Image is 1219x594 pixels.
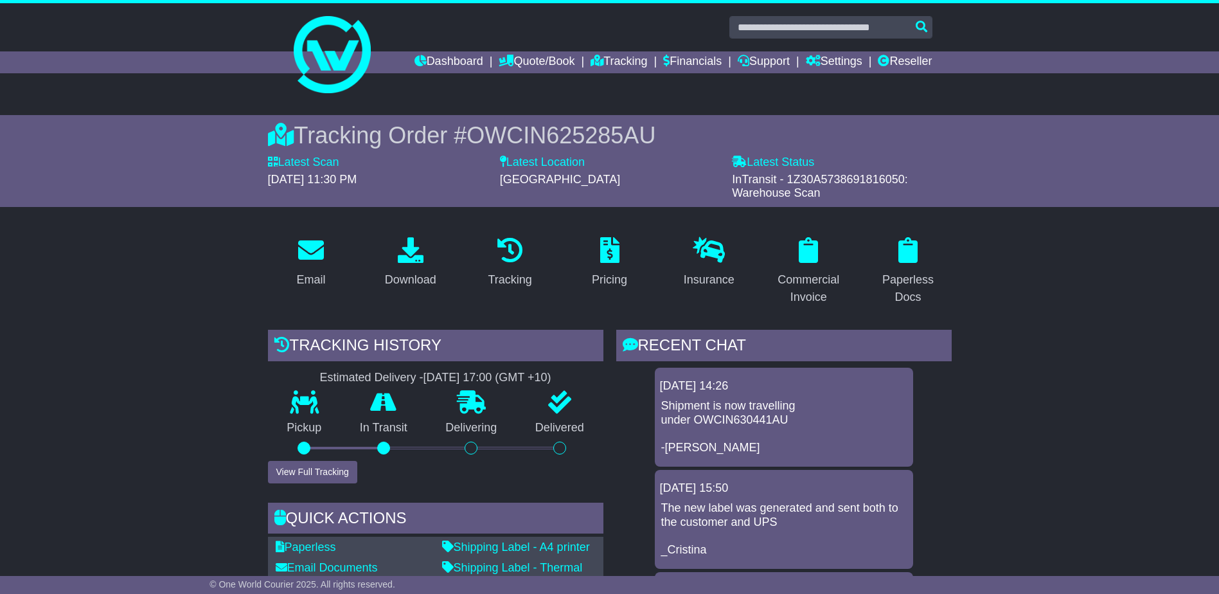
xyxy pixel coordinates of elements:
[268,173,357,186] span: [DATE] 11:30 PM
[414,51,483,73] a: Dashboard
[660,379,908,393] div: [DATE] 14:26
[268,122,952,149] div: Tracking Order #
[516,421,603,435] p: Delivered
[661,501,907,557] p: The new label was generated and sent both to the customer and UPS _Cristina
[663,51,722,73] a: Financials
[675,233,743,293] a: Insurance
[276,541,336,553] a: Paperless
[385,271,436,289] div: Download
[209,579,395,589] span: © One World Courier 2025. All rights reserved.
[583,233,636,293] a: Pricing
[806,51,862,73] a: Settings
[774,271,844,306] div: Commercial Invoice
[427,421,517,435] p: Delivering
[738,51,790,73] a: Support
[684,271,734,289] div: Insurance
[268,330,603,364] div: Tracking history
[660,482,908,496] div: [DATE] 15:50
[592,271,627,289] div: Pricing
[268,371,603,385] div: Estimated Delivery -
[488,271,531,289] div: Tracking
[765,233,852,310] a: Commercial Invoice
[268,156,339,170] label: Latest Scan
[268,421,341,435] p: Pickup
[616,330,952,364] div: RECENT CHAT
[500,156,585,170] label: Latest Location
[341,421,427,435] p: In Transit
[288,233,334,293] a: Email
[423,371,551,385] div: [DATE] 17:00 (GMT +10)
[479,233,540,293] a: Tracking
[377,233,445,293] a: Download
[499,51,574,73] a: Quote/Book
[276,561,378,574] a: Email Documents
[268,461,357,483] button: View Full Tracking
[591,51,647,73] a: Tracking
[296,271,325,289] div: Email
[442,541,590,553] a: Shipping Label - A4 printer
[268,503,603,537] div: Quick Actions
[865,233,952,310] a: Paperless Docs
[732,156,814,170] label: Latest Status
[878,51,932,73] a: Reseller
[500,173,620,186] span: [GEOGRAPHIC_DATA]
[467,122,655,148] span: OWCIN625285AU
[873,271,943,306] div: Paperless Docs
[661,399,907,455] p: Shipment is now travelling under OWCIN630441AU -[PERSON_NAME]
[732,173,908,200] span: InTransit - 1Z30A5738691816050: Warehouse Scan
[442,561,583,588] a: Shipping Label - Thermal printer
